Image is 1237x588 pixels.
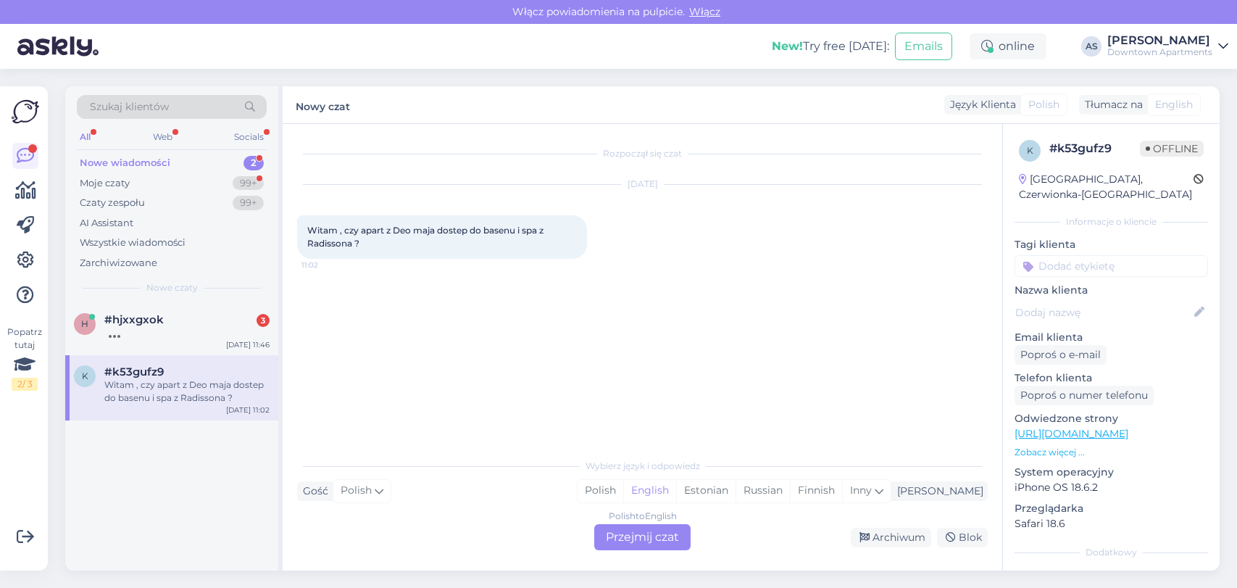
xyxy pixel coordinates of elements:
[1049,140,1140,157] div: # k53gufz9
[226,405,270,415] div: [DATE] 11:02
[1015,283,1208,298] p: Nazwa klienta
[1019,172,1194,202] div: [GEOGRAPHIC_DATA], Czerwionka-[GEOGRAPHIC_DATA]
[233,196,264,210] div: 99+
[226,339,270,350] div: [DATE] 11:46
[578,480,623,502] div: Polish
[1015,501,1208,516] p: Przeglądarka
[341,483,372,499] span: Polish
[1140,141,1204,157] span: Offline
[1015,411,1208,426] p: Odwiedzone strony
[772,39,803,53] b: New!
[104,313,164,326] span: #hjxxgxok
[231,128,267,146] div: Socials
[1107,35,1212,46] div: [PERSON_NAME]
[1081,36,1101,57] div: AS
[1155,97,1193,112] span: English
[1015,427,1128,440] a: [URL][DOMAIN_NAME]
[736,480,790,502] div: Russian
[1015,546,1208,559] div: Dodatkowy
[82,370,88,381] span: k
[297,178,988,191] div: [DATE]
[1015,345,1107,365] div: Poproś o e-mail
[243,156,264,170] div: 2
[307,225,546,249] span: Witam , czy apart z Deo maja dostep do basenu i spa z Radissona ?
[77,128,93,146] div: All
[90,99,169,115] span: Szukaj klientów
[1015,370,1208,386] p: Telefon klienta
[1015,446,1208,459] p: Zobacz więcej ...
[296,95,350,115] label: Nowy czat
[104,365,164,378] span: #k53gufz9
[790,480,842,502] div: Finnish
[676,480,736,502] div: Estonian
[895,33,952,60] button: Emails
[297,484,328,499] div: Gość
[1015,568,1208,583] p: Notatki
[594,524,691,550] div: Przejmij czat
[80,236,186,250] div: Wszystkie wiadomości
[12,98,39,125] img: Askly Logo
[1015,465,1208,480] p: System operacyjny
[1015,330,1208,345] p: Email klienta
[1015,237,1208,252] p: Tagi klienta
[80,176,130,191] div: Moje czaty
[1015,386,1154,405] div: Poproś o numer telefonu
[1015,255,1208,277] input: Dodać etykietę
[80,156,170,170] div: Nowe wiadomości
[80,196,145,210] div: Czaty zespołu
[609,510,677,523] div: Polish to English
[297,460,988,473] div: Wybierz język i odpowiedz
[1079,97,1143,112] div: Tłumacz na
[257,314,270,327] div: 3
[80,256,157,270] div: Zarchiwizowane
[1107,35,1228,58] a: [PERSON_NAME]Downtown Apartments
[1027,145,1033,156] span: k
[851,528,931,547] div: Archiwum
[233,176,264,191] div: 99+
[623,480,676,502] div: English
[150,128,175,146] div: Web
[891,484,983,499] div: [PERSON_NAME]
[297,147,988,160] div: Rozpoczął się czat
[685,5,725,18] span: Włącz
[81,318,88,329] span: h
[12,326,38,391] div: Popatrz tutaj
[850,484,872,497] span: Inny
[1015,480,1208,495] p: iPhone OS 18.6.2
[301,260,356,270] span: 11:02
[772,38,889,55] div: Try free [DATE]:
[104,378,270,405] div: Witam , czy apart z Deo maja dostep do basenu i spa z Radissona ?
[80,216,133,231] div: AI Assistant
[1028,97,1059,112] span: Polish
[944,97,1016,112] div: Język Klienta
[970,33,1046,59] div: online
[1015,305,1191,320] input: Dodaj nazwę
[146,281,198,294] span: Nowe czaty
[1015,516,1208,531] p: Safari 18.6
[937,528,988,547] div: Blok
[1107,46,1212,58] div: Downtown Apartments
[12,378,38,391] div: 2 / 3
[1015,215,1208,228] div: Informacje o kliencie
